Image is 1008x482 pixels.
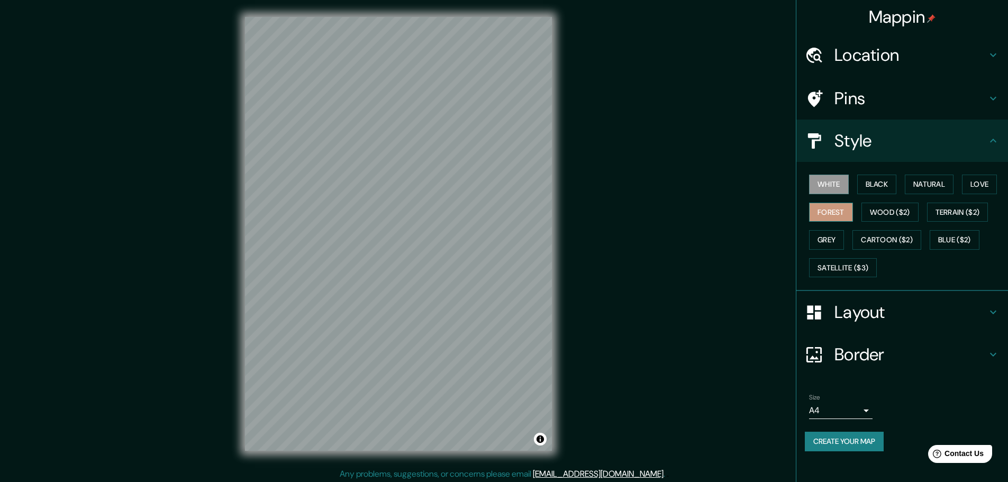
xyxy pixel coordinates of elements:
label: Size [809,393,820,402]
div: A4 [809,402,873,419]
h4: Location [834,44,987,66]
button: White [809,175,849,194]
h4: Style [834,130,987,151]
button: Grey [809,230,844,250]
div: Pins [796,77,1008,120]
button: Black [857,175,897,194]
button: Blue ($2) [930,230,979,250]
h4: Pins [834,88,987,109]
iframe: Help widget launcher [914,441,996,470]
div: . [667,468,669,480]
h4: Border [834,344,987,365]
button: Satellite ($3) [809,258,877,278]
button: Love [962,175,997,194]
div: . [665,468,667,480]
button: Natural [905,175,953,194]
div: Location [796,34,1008,76]
button: Forest [809,203,853,222]
button: Toggle attribution [534,433,547,445]
div: Layout [796,291,1008,333]
div: Border [796,333,1008,376]
canvas: Map [245,17,552,451]
button: Cartoon ($2) [852,230,921,250]
button: Create your map [805,432,884,451]
div: Style [796,120,1008,162]
button: Wood ($2) [861,203,919,222]
button: Terrain ($2) [927,203,988,222]
img: pin-icon.png [927,14,936,23]
h4: Mappin [869,6,936,28]
p: Any problems, suggestions, or concerns please email . [340,468,665,480]
h4: Layout [834,302,987,323]
a: [EMAIL_ADDRESS][DOMAIN_NAME] [533,468,664,479]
